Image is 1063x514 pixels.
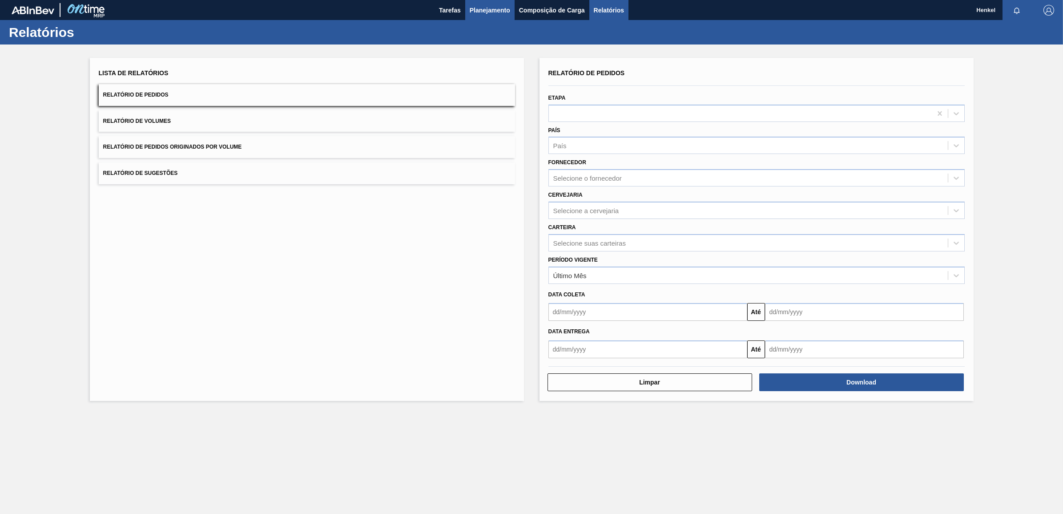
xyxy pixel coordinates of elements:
button: Limpar [548,373,752,391]
span: Composição de Carga [519,5,585,16]
span: Relatório de Volumes [103,118,171,124]
label: Carteira [548,224,576,231]
div: País [553,142,567,150]
div: Último Mês [553,271,587,279]
label: Período Vigente [548,257,598,263]
span: Tarefas [439,5,461,16]
span: Relatório de Pedidos Originados por Volume [103,144,242,150]
label: Fornecedor [548,159,586,166]
span: Data coleta [548,291,585,298]
div: Selecione o fornecedor [553,174,622,182]
label: Etapa [548,95,566,101]
div: Selecione a cervejaria [553,206,619,214]
button: Download [759,373,964,391]
button: Relatório de Pedidos Originados por Volume [99,136,515,158]
img: TNhmsLtSVTkK8tSr43FrP2fwEKptu5GPRR3wAAAABJRU5ErkJggg== [12,6,54,14]
img: Logout [1043,5,1054,16]
button: Relatório de Sugestões [99,162,515,184]
label: País [548,127,560,134]
div: Selecione suas carteiras [553,239,626,247]
span: Lista de Relatórios [99,69,169,77]
label: Cervejaria [548,192,583,198]
span: Planejamento [470,5,510,16]
span: Relatório de Sugestões [103,170,178,176]
input: dd/mm/yyyy [765,340,964,358]
span: Relatório de Pedidos [548,69,625,77]
button: Relatório de Pedidos [99,84,515,106]
button: Até [747,303,765,321]
button: Relatório de Volumes [99,110,515,132]
button: Notificações [1003,4,1031,16]
input: dd/mm/yyyy [548,303,747,321]
button: Até [747,340,765,358]
span: Relatórios [594,5,624,16]
span: Relatório de Pedidos [103,92,169,98]
h1: Relatórios [9,27,167,37]
input: dd/mm/yyyy [765,303,964,321]
input: dd/mm/yyyy [548,340,747,358]
span: Data entrega [548,328,590,335]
